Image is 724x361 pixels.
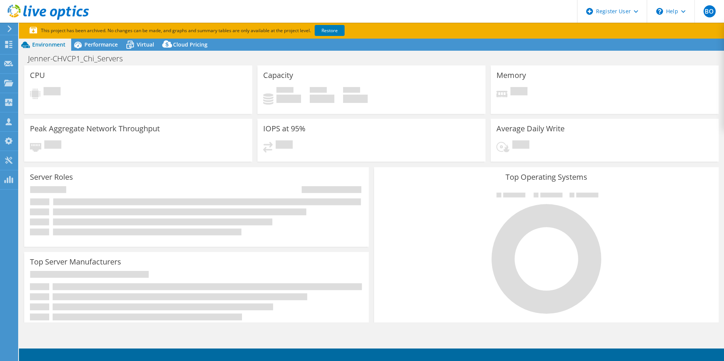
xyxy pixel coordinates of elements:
h4: 0 GiB [276,95,301,103]
h3: Top Operating Systems [380,173,713,181]
h1: Jenner-CHVCP1_Chi_Servers [25,54,134,63]
span: BO [704,5,716,17]
span: Virtual [137,41,154,48]
p: This project has been archived. No changes can be made, and graphs and summary tables are only av... [30,26,401,35]
span: Pending [512,140,529,151]
h3: IOPS at 95% [263,124,306,133]
span: Used [276,87,293,95]
span: Pending [276,140,293,151]
span: Environment [32,41,66,48]
span: Cloud Pricing [173,41,208,48]
h3: Peak Aggregate Network Throughput [30,124,160,133]
h4: 0 GiB [310,95,334,103]
a: Restore [315,25,345,36]
svg: \n [656,8,663,15]
span: Pending [44,87,61,97]
span: Free [310,87,327,95]
h4: 0 GiB [343,95,368,103]
h3: CPU [30,71,45,79]
h3: Memory [496,71,526,79]
h3: Average Daily Write [496,124,565,133]
h3: Top Server Manufacturers [30,258,121,266]
h3: Capacity [263,71,293,79]
span: Total [343,87,360,95]
span: Performance [84,41,118,48]
span: Pending [510,87,527,97]
span: Pending [44,140,61,151]
h3: Server Roles [30,173,73,181]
